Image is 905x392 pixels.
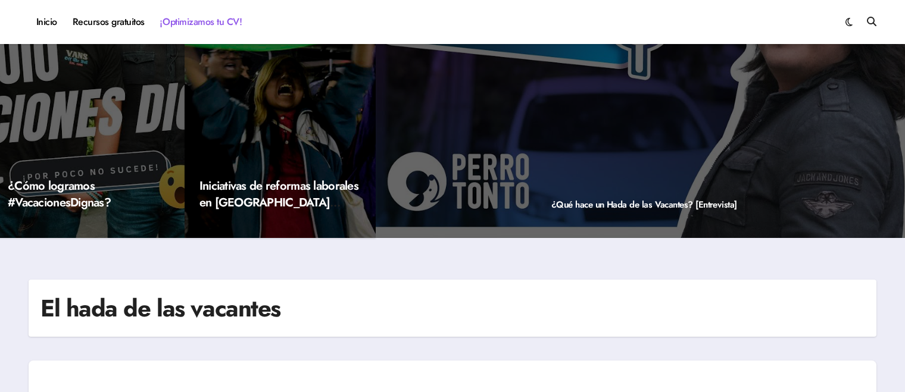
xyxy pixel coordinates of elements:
[199,177,358,228] a: Iniciativas de reformas laborales en [GEOGRAPHIC_DATA] (2023)
[551,198,737,211] a: ¿Qué hace un Hada de las Vacantes? [Entrevista]
[65,6,152,38] a: Recursos gratuitos
[152,6,249,38] a: ¡Optimizamos tu CV!
[29,6,65,38] a: Inicio
[40,291,280,325] h1: El hada de las vacantes
[8,177,111,211] a: ¿Cómo logramos #VacacionesDignas?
